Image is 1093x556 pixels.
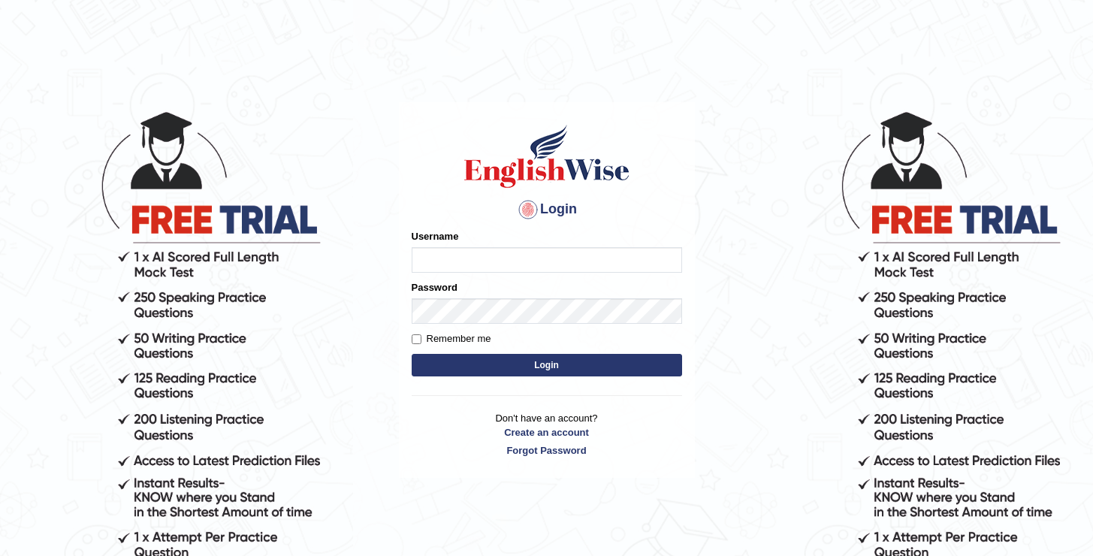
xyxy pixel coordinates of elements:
[412,443,682,458] a: Forgot Password
[412,425,682,440] a: Create an account
[412,280,457,295] label: Password
[412,229,459,243] label: Username
[412,354,682,376] button: Login
[412,198,682,222] h4: Login
[412,334,421,344] input: Remember me
[461,122,633,190] img: Logo of English Wise sign in for intelligent practice with AI
[412,331,491,346] label: Remember me
[412,411,682,458] p: Don't have an account?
